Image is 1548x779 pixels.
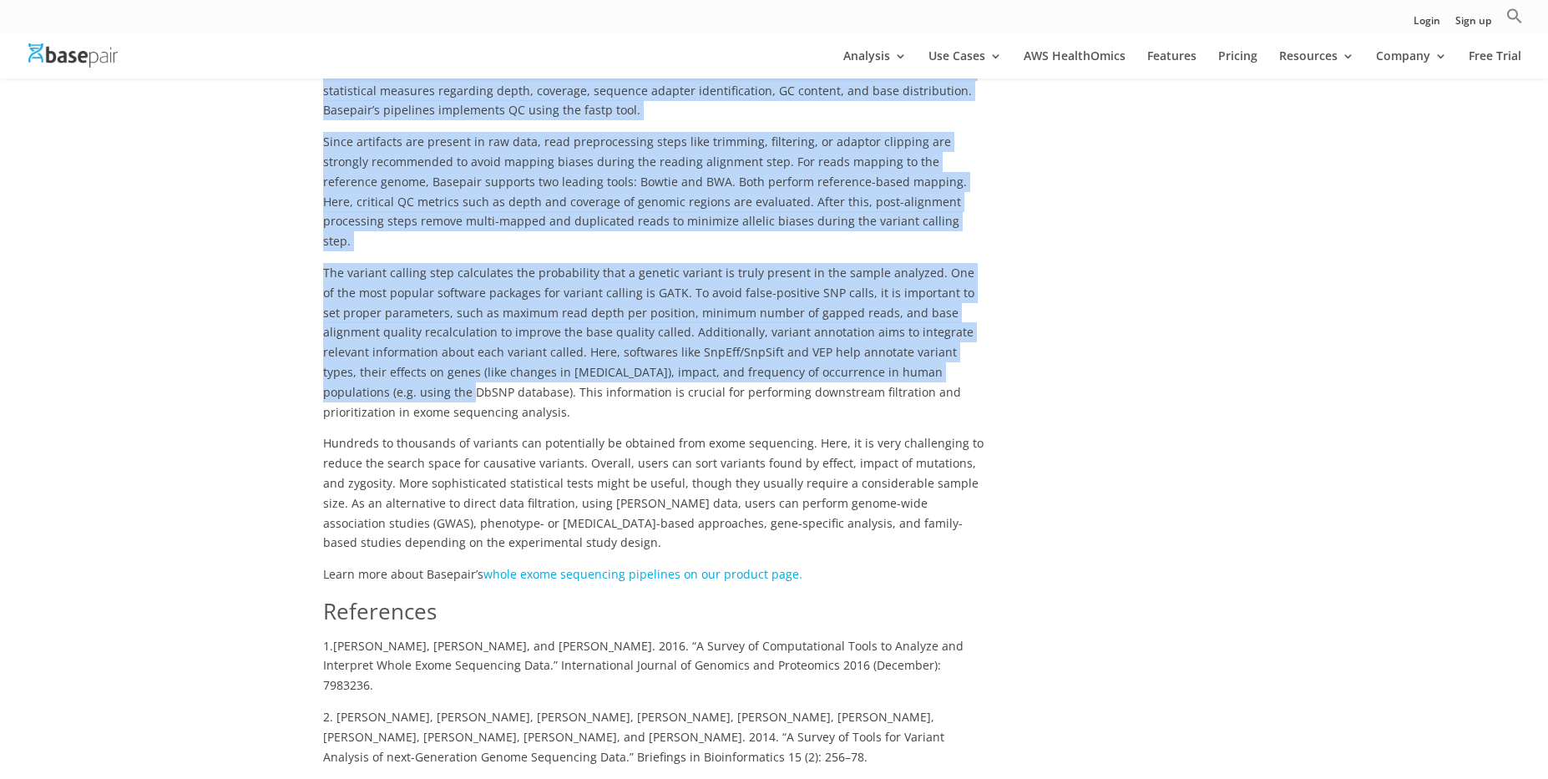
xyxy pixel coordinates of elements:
a: Company [1376,50,1447,78]
a: AWS HealthOmics [1024,50,1126,78]
a: Free Trial [1469,50,1521,78]
svg: Search [1506,8,1523,24]
img: Basepair [28,43,118,68]
a: whole exome sequencing pipelines on our product page. [483,566,802,582]
a: Resources [1279,50,1354,78]
span: Learn more about Basepair’s [323,566,802,582]
a: Features [1147,50,1196,78]
iframe: Drift Widget Chat Controller [1227,659,1528,759]
a: Analysis [843,50,907,78]
a: Sign up [1455,16,1491,33]
span: The variant calling step calculates the probability that a genetic variant is truly present in th... [323,265,974,420]
span: [PERSON_NAME], [PERSON_NAME], and [PERSON_NAME]. 2016. “A Survey of Computational Tools to Analyz... [323,638,964,694]
h2: References [323,596,987,636]
span: Hundreds to thousands of variants can potentially be obtained from exome sequencing. Here, it is ... [323,435,984,550]
a: Use Cases [928,50,1002,78]
p: 1. [323,636,987,707]
a: Pricing [1218,50,1257,78]
a: Login [1414,16,1440,33]
span: Since artifacts are present in raw data, read preprocessing steps like trimming, filtering, or ad... [323,134,967,249]
span: 2. [PERSON_NAME], [PERSON_NAME], [PERSON_NAME], [PERSON_NAME], [PERSON_NAME], [PERSON_NAME], [PER... [323,709,944,765]
a: Search Icon Link [1506,8,1523,33]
